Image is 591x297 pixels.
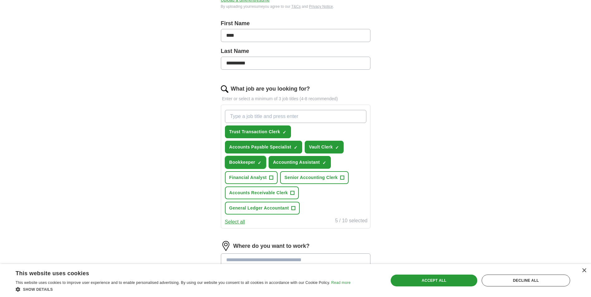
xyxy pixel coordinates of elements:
[258,160,261,165] span: ✓
[331,280,350,285] a: Read more, opens a new window
[280,171,349,184] button: Senior Accounting Clerk
[291,4,301,9] a: T&Cs
[229,159,255,166] span: Bookkeeper
[225,218,245,226] button: Select all
[273,159,320,166] span: Accounting Assistant
[231,85,310,93] label: What job are you looking for?
[221,85,228,93] img: search.png
[225,141,302,153] button: Accounts Payable Specialist✓
[221,4,370,9] div: By uploading your resume you agree to our and .
[16,280,330,285] span: This website uses cookies to improve user experience and to enable personalised advertising. By u...
[221,241,231,251] img: location.png
[482,275,570,286] div: Decline all
[221,96,370,102] p: Enter or select a minimum of 3 job titles (4-8 recommended)
[233,242,310,250] label: Where do you want to work?
[309,144,333,150] span: Vault Clerk
[221,19,370,28] label: First Name
[294,145,298,150] span: ✓
[229,205,289,211] span: General Ledger Accountant
[284,174,338,181] span: Senior Accounting Clerk
[229,174,267,181] span: Financial Analyst
[283,130,286,135] span: ✓
[322,160,326,165] span: ✓
[225,186,299,199] button: Accounts Receivable Clerk
[229,129,280,135] span: Trust Transaction Clerk
[391,275,477,286] div: Accept all
[16,286,350,292] div: Show details
[269,156,331,169] button: Accounting Assistant✓
[229,190,288,196] span: Accounts Receivable Clerk
[309,4,333,9] a: Privacy Notice
[335,217,367,226] div: 5 / 10 selected
[225,110,366,123] input: Type a job title and press enter
[229,144,291,150] span: Accounts Payable Specialist
[225,171,278,184] button: Financial Analyst
[225,202,300,214] button: General Ledger Accountant
[221,47,370,55] label: Last Name
[16,268,335,277] div: This website uses cookies
[335,145,339,150] span: ✓
[225,156,266,169] button: Bookkeeper✓
[305,141,344,153] button: Vault Clerk✓
[582,268,586,273] div: Close
[23,287,53,292] span: Show details
[225,125,291,138] button: Trust Transaction Clerk✓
